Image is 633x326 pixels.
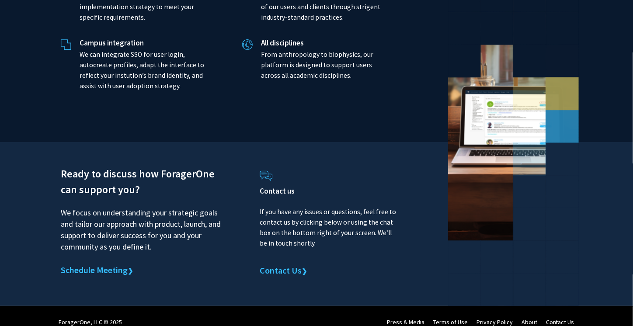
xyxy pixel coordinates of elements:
[61,166,223,198] h2: Ready to discuss how ForagerOne can support you?
[61,264,133,277] a: Schedule Meeting❯
[260,187,397,195] h4: Contact us
[260,264,307,277] a: Contact Us❯
[546,318,574,326] a: Contact Us
[128,267,133,275] span: ❯
[387,318,424,326] a: Press & Media
[261,49,389,81] p: From anthropology to biophysics, our platform is designed to support users across all academic di...
[476,318,513,326] a: Privacy Policy
[7,287,37,319] iframe: Chat
[260,199,397,249] p: If you have any issues or questions, feel free to contact us by clicking below or using the chat ...
[61,201,223,253] p: We focus on understanding your strategic goals and tailor our approach with product, launch, and ...
[433,318,468,326] a: Terms of Use
[260,170,273,181] img: Contact Us icon
[302,267,307,275] span: ❯
[261,38,389,47] h5: All disciplines
[80,38,207,47] h5: Campus integration
[522,318,537,326] a: About
[80,49,207,91] p: We can integrate SSO for user login, autocreate profiles, adapt the interface to reflect your ins...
